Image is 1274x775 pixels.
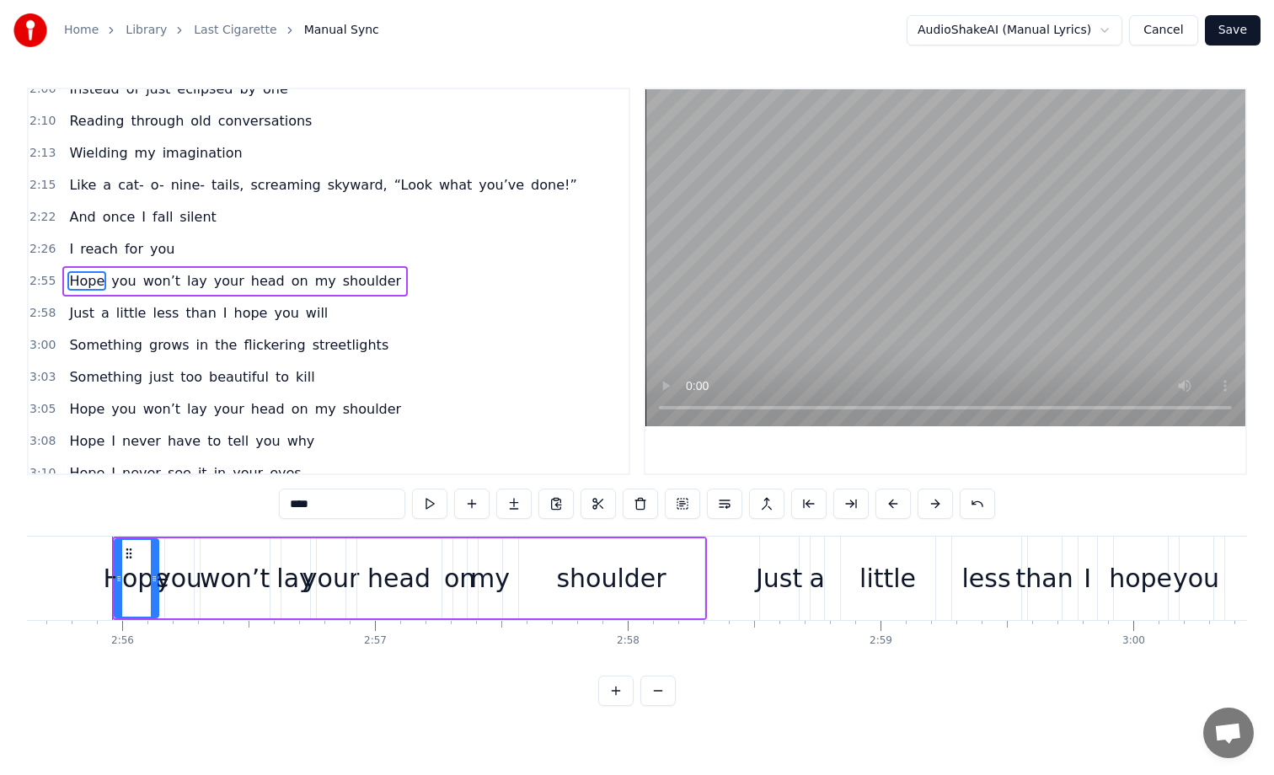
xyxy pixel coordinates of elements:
[212,463,228,483] span: in
[178,207,217,227] span: silent
[103,559,169,597] div: Hope
[249,399,286,419] span: head
[29,337,56,354] span: 3:00
[367,559,431,597] div: head
[185,271,209,291] span: lay
[29,81,56,98] span: 2:06
[870,634,892,648] div: 2:59
[302,559,359,597] div: your
[67,271,106,291] span: Hope
[185,399,209,419] span: lay
[809,559,824,597] div: a
[101,207,137,227] span: once
[274,367,291,387] span: to
[67,463,106,483] span: Hope
[67,79,120,99] span: Instead
[29,177,56,194] span: 2:15
[29,401,56,418] span: 3:05
[151,303,180,323] span: less
[67,207,97,227] span: And
[304,22,379,39] span: Manual Sync
[29,209,56,226] span: 2:22
[147,367,175,387] span: just
[161,143,244,163] span: imagination
[290,399,310,419] span: on
[444,559,475,597] div: on
[233,303,270,323] span: hope
[294,367,317,387] span: kill
[206,431,222,451] span: to
[437,175,474,195] span: what
[110,463,117,483] span: I
[261,79,290,99] span: one
[29,241,56,258] span: 2:26
[222,303,229,323] span: I
[120,431,163,451] span: never
[29,465,56,482] span: 3:10
[166,431,202,451] span: have
[67,335,144,355] span: Something
[1205,15,1261,45] button: Save
[129,111,185,131] span: through
[470,559,510,597] div: my
[64,22,379,39] nav: breadcrumb
[313,271,338,291] span: my
[29,145,56,162] span: 2:13
[212,399,246,419] span: your
[341,271,403,291] span: shoulder
[166,463,193,483] span: see
[78,239,120,259] span: reach
[529,175,579,195] span: done!”
[142,271,182,291] span: won’t
[393,175,434,195] span: “Look
[272,303,300,323] span: you
[207,367,270,387] span: beautiful
[313,399,338,419] span: my
[249,175,322,195] span: screaming
[556,559,666,597] div: shoulder
[29,113,56,130] span: 2:10
[29,369,56,386] span: 3:03
[268,463,303,483] span: eyes
[212,271,246,291] span: your
[110,431,117,451] span: I
[101,175,113,195] span: a
[149,175,166,195] span: o-
[67,111,126,131] span: Reading
[1203,708,1254,758] div: Open chat
[286,431,317,451] span: why
[1109,559,1172,597] div: hope
[67,431,106,451] span: Hope
[304,303,329,323] span: will
[311,335,391,355] span: streetlights
[110,399,137,419] span: you
[189,111,212,131] span: old
[116,175,146,195] span: cat-
[217,111,314,131] span: conversations
[326,175,389,195] span: skyward,
[1122,634,1145,648] div: 3:00
[1129,15,1197,45] button: Cancel
[29,433,56,450] span: 3:08
[1084,559,1091,597] div: I
[242,335,307,355] span: flickering
[147,335,191,355] span: grows
[126,22,167,39] a: Library
[67,303,95,323] span: Just
[140,207,147,227] span: I
[617,634,640,648] div: 2:58
[29,305,56,322] span: 2:58
[254,431,281,451] span: you
[364,634,387,648] div: 2:57
[341,399,403,419] span: shoulder
[184,303,217,323] span: than
[123,239,145,259] span: for
[477,175,526,195] span: you’ve
[169,175,206,195] span: nine-
[133,143,158,163] span: my
[99,303,111,323] span: a
[213,335,238,355] span: the
[1173,559,1219,597] div: you
[175,79,234,99] span: eclipsed
[120,463,163,483] span: never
